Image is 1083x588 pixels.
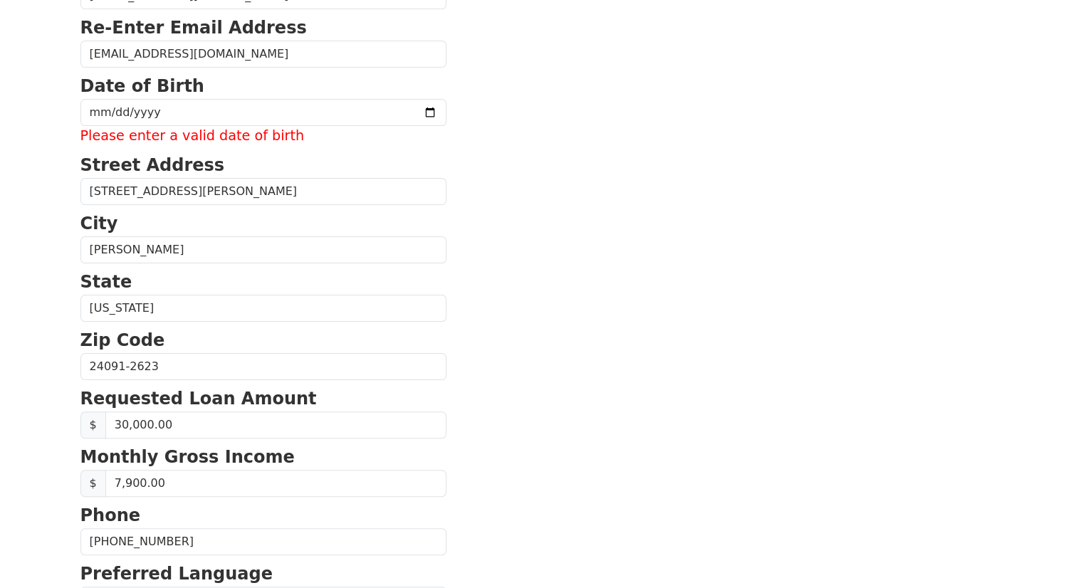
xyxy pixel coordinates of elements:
strong: Re-Enter Email Address [80,18,307,38]
input: Requested Loan Amount [105,411,446,439]
strong: City [80,214,118,233]
label: Please enter a valid date of birth [80,126,446,147]
span: $ [80,470,106,497]
input: City [80,236,446,263]
p: Monthly Gross Income [80,444,446,470]
strong: Date of Birth [80,76,204,96]
strong: State [80,272,132,292]
input: Re-Enter Email Address [80,41,446,68]
strong: Zip Code [80,330,165,350]
input: Zip Code [80,353,446,380]
input: Phone [80,528,446,555]
strong: Preferred Language [80,564,273,584]
input: Street Address [80,178,446,205]
strong: Street Address [80,155,225,175]
span: $ [80,411,106,439]
input: Monthly Gross Income [105,470,446,497]
strong: Requested Loan Amount [80,389,317,409]
strong: Phone [80,505,141,525]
